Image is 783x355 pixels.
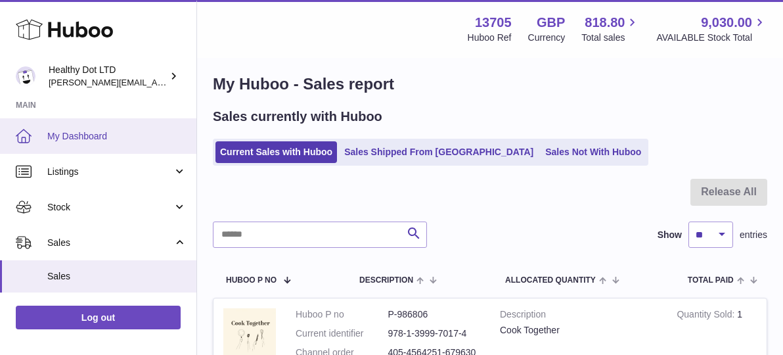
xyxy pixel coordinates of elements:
[49,64,167,89] div: Healthy Dot LTD
[388,327,481,340] dd: 978-1-3999-7017-4
[213,108,382,126] h2: Sales currently with Huboo
[16,306,181,329] a: Log out
[47,166,173,178] span: Listings
[47,130,187,143] span: My Dashboard
[537,14,565,32] strong: GBP
[677,309,737,323] strong: Quantity Sold
[296,308,388,321] dt: Huboo P no
[740,229,767,241] span: entries
[213,74,767,95] h1: My Huboo - Sales report
[47,201,173,214] span: Stock
[701,14,752,32] span: 9,030.00
[47,237,173,249] span: Sales
[47,270,187,283] span: Sales
[388,308,481,321] dd: P-986806
[656,14,767,44] a: 9,030.00 AVAILABLE Stock Total
[505,276,596,285] span: ALLOCATED Quantity
[658,229,682,241] label: Show
[16,66,35,86] img: Dorothy@healthydot.com
[585,14,625,32] span: 818.80
[47,302,187,315] span: Add Manual Order
[500,308,657,324] strong: Description
[528,32,566,44] div: Currency
[541,141,646,163] a: Sales Not With Huboo
[581,14,640,44] a: 818.80 Total sales
[340,141,538,163] a: Sales Shipped From [GEOGRAPHIC_DATA]
[656,32,767,44] span: AVAILABLE Stock Total
[475,14,512,32] strong: 13705
[49,77,263,87] span: [PERSON_NAME][EMAIL_ADDRESS][DOMAIN_NAME]
[688,276,734,285] span: Total paid
[296,327,388,340] dt: Current identifier
[226,276,277,285] span: Huboo P no
[581,32,640,44] span: Total sales
[468,32,512,44] div: Huboo Ref
[215,141,337,163] a: Current Sales with Huboo
[500,324,657,337] div: Cook Together
[359,276,413,285] span: Description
